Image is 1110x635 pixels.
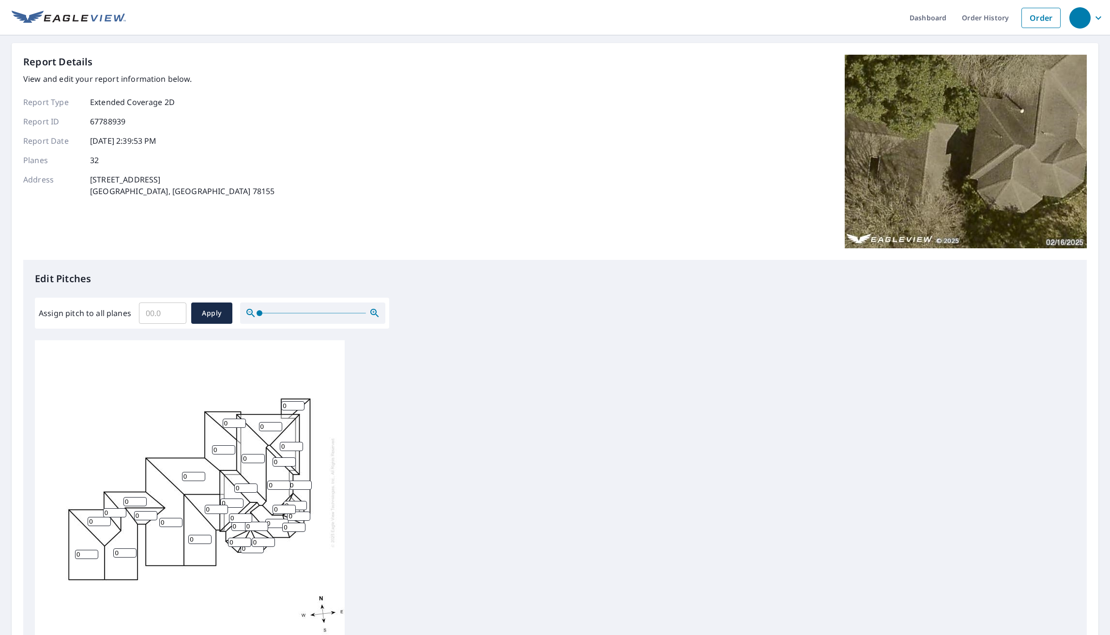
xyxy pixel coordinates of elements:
input: 00.0 [139,300,186,327]
a: Order [1021,8,1061,28]
span: Apply [199,307,225,319]
p: View and edit your report information below. [23,73,274,85]
button: Apply [191,302,232,324]
p: [DATE] 2:39:53 PM [90,135,157,147]
p: Edit Pitches [35,272,1075,286]
p: Planes [23,154,81,166]
p: Report ID [23,116,81,127]
img: EV Logo [12,11,126,25]
p: Report Details [23,55,93,69]
p: [STREET_ADDRESS] [GEOGRAPHIC_DATA], [GEOGRAPHIC_DATA] 78155 [90,174,274,197]
p: Report Date [23,135,81,147]
p: 32 [90,154,99,166]
p: Extended Coverage 2D [90,96,175,108]
p: Address [23,174,81,197]
label: Assign pitch to all planes [39,307,131,319]
p: Report Type [23,96,81,108]
img: Top image [845,55,1087,248]
p: 67788939 [90,116,125,127]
